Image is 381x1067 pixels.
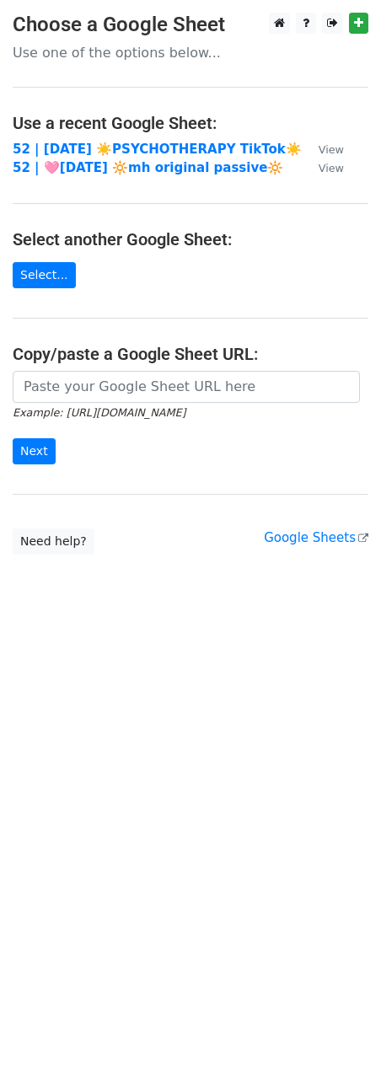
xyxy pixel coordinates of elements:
a: View [302,142,344,157]
h4: Copy/paste a Google Sheet URL: [13,344,368,364]
input: Paste your Google Sheet URL here [13,371,360,403]
small: View [319,143,344,156]
p: Use one of the options below... [13,44,368,62]
h4: Select another Google Sheet: [13,229,368,249]
a: Need help? [13,528,94,555]
small: Example: [URL][DOMAIN_NAME] [13,406,185,419]
a: View [302,160,344,175]
small: View [319,162,344,174]
a: 52 | 🩷[DATE] 🔆mh original passive🔆 [13,160,283,175]
a: Select... [13,262,76,288]
h3: Choose a Google Sheet [13,13,368,37]
input: Next [13,438,56,464]
a: 52 | [DATE] ☀️PSYCHOTHERAPY TikTok☀️ [13,142,302,157]
a: Google Sheets [264,530,368,545]
h4: Use a recent Google Sheet: [13,113,368,133]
